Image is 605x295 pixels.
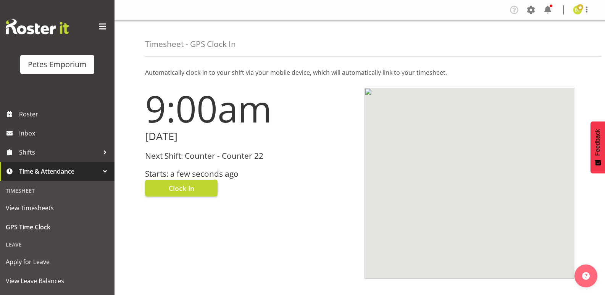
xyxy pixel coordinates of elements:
h2: [DATE] [145,131,355,142]
img: Rosterit website logo [6,19,69,34]
a: GPS Time Clock [2,218,113,237]
button: Clock In [145,180,218,197]
span: Feedback [594,129,601,156]
span: Shifts [19,147,99,158]
img: emma-croft7499.jpg [573,5,582,15]
span: GPS Time Clock [6,221,109,233]
h1: 9:00am [145,88,355,129]
div: Petes Emporium [28,59,87,70]
div: Leave [2,237,113,252]
a: View Timesheets [2,198,113,218]
span: Apply for Leave [6,256,109,268]
span: Time & Attendance [19,166,99,177]
img: help-xxl-2.png [582,272,590,280]
h3: Starts: a few seconds ago [145,169,355,178]
span: View Timesheets [6,202,109,214]
span: View Leave Balances [6,275,109,287]
span: Clock In [169,183,194,193]
span: Roster [19,108,111,120]
div: Timesheet [2,183,113,198]
p: Automatically clock-in to your shift via your mobile device, which will automatically link to you... [145,68,574,77]
a: View Leave Balances [2,271,113,290]
span: Inbox [19,127,111,139]
a: Apply for Leave [2,252,113,271]
button: Feedback - Show survey [590,121,605,173]
h3: Next Shift: Counter - Counter 22 [145,152,355,160]
h4: Timesheet - GPS Clock In [145,40,236,48]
